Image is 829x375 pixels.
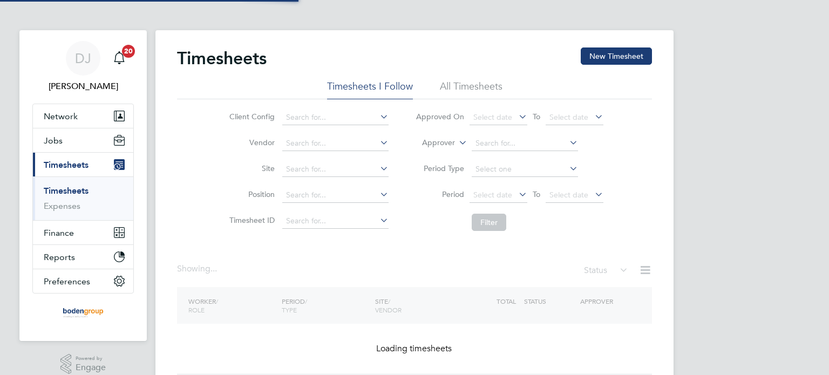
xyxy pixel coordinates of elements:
span: Timesheets [44,160,89,170]
label: Client Config [226,112,275,121]
div: Status [584,263,630,278]
button: New Timesheet [581,47,652,65]
input: Search for... [282,110,389,125]
li: Timesheets I Follow [327,80,413,99]
label: Approver [406,138,455,148]
span: Finance [44,228,74,238]
button: Network [33,104,133,128]
button: Jobs [33,128,133,152]
span: Network [44,111,78,121]
a: 20 [108,41,130,76]
input: Search for... [282,136,389,151]
span: DJ [75,51,91,65]
span: To [529,187,543,201]
a: DJ[PERSON_NAME] [32,41,134,93]
label: Site [226,163,275,173]
span: Jobs [44,135,63,146]
span: ... [210,263,217,274]
img: boden-group-logo-retina.png [59,304,107,322]
label: Approved On [416,112,464,121]
span: 20 [122,45,135,58]
button: Reports [33,245,133,269]
li: All Timesheets [440,80,502,99]
span: Select date [549,190,588,200]
button: Filter [472,214,506,231]
span: To [529,110,543,124]
input: Search for... [472,136,578,151]
input: Search for... [282,214,389,229]
span: Select date [549,112,588,122]
label: Period Type [416,163,464,173]
label: Timesheet ID [226,215,275,225]
label: Position [226,189,275,199]
span: Preferences [44,276,90,287]
span: Powered by [76,354,106,363]
label: Vendor [226,138,275,147]
a: Go to home page [32,304,134,322]
label: Period [416,189,464,199]
span: Reports [44,252,75,262]
span: Engage [76,363,106,372]
input: Search for... [282,188,389,203]
span: Select date [473,190,512,200]
div: Showing [177,263,219,275]
a: Expenses [44,201,80,211]
span: Daria Joyce [32,80,134,93]
h2: Timesheets [177,47,267,69]
button: Finance [33,221,133,244]
input: Select one [472,162,578,177]
div: Timesheets [33,176,133,220]
input: Search for... [282,162,389,177]
a: Timesheets [44,186,89,196]
button: Timesheets [33,153,133,176]
button: Preferences [33,269,133,293]
span: Select date [473,112,512,122]
a: Powered byEngage [60,354,106,374]
nav: Main navigation [19,30,147,341]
